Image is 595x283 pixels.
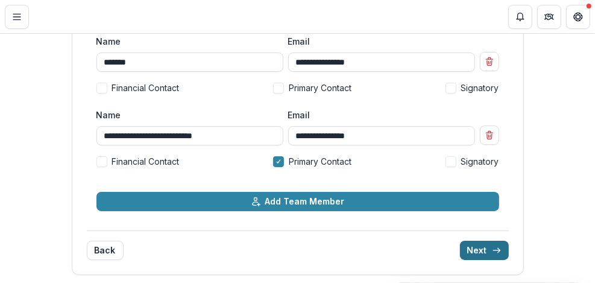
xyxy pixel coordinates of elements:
[537,5,561,29] button: Partners
[461,81,499,94] span: Signatory
[289,155,351,168] span: Primary Contact
[96,35,276,48] label: Name
[288,109,468,121] label: Email
[112,81,180,94] span: Financial Contact
[288,35,468,48] label: Email
[289,81,351,94] span: Primary Contact
[96,192,499,211] button: Add Team Member
[480,126,499,145] button: Remove team member
[508,5,532,29] button: Notifications
[5,5,29,29] button: Toggle Menu
[461,155,499,168] span: Signatory
[566,5,590,29] button: Get Help
[87,241,124,260] button: Back
[112,155,180,168] span: Financial Contact
[460,241,509,260] button: Next
[96,109,276,121] label: Name
[480,52,499,71] button: Remove team member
